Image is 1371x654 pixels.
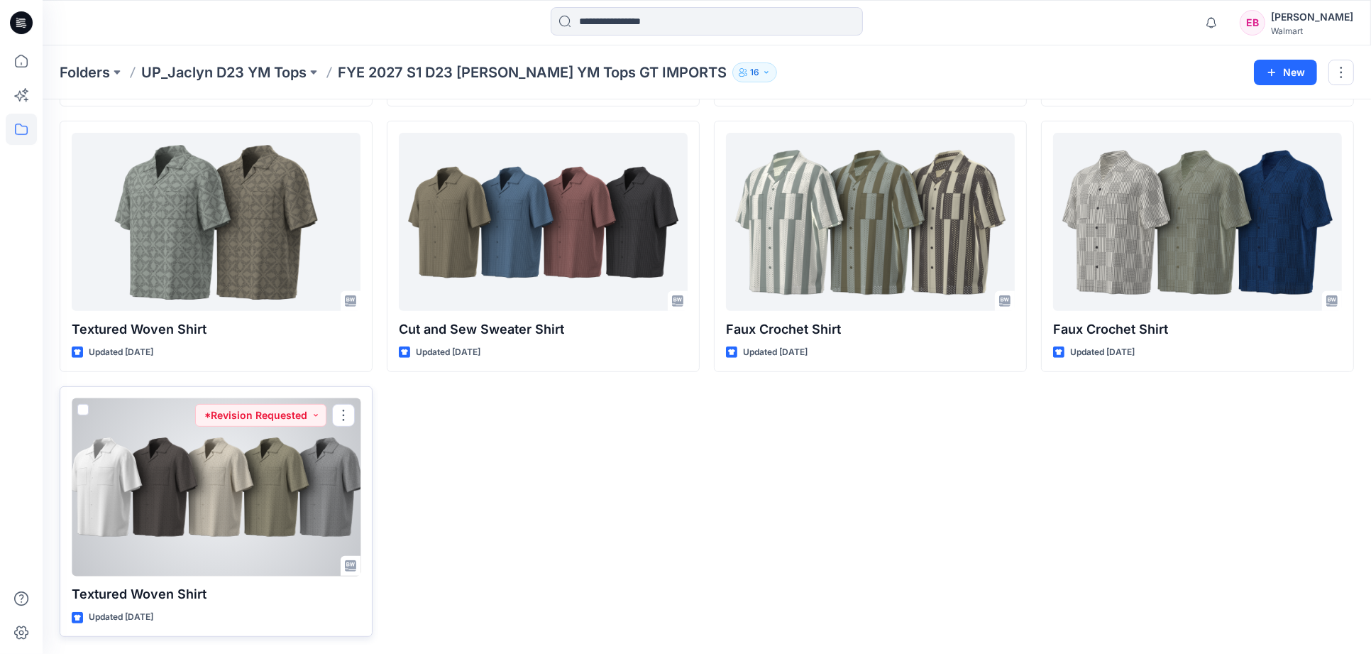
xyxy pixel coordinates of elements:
[89,610,153,625] p: Updated [DATE]
[416,345,480,360] p: Updated [DATE]
[732,62,777,82] button: 16
[72,133,360,311] a: Textured Woven Shirt
[60,62,110,82] a: Folders
[750,65,759,80] p: 16
[72,584,360,604] p: Textured Woven Shirt
[89,345,153,360] p: Updated [DATE]
[72,398,360,577] a: Textured Woven Shirt
[399,320,688,339] p: Cut and Sew Sweater Shirt
[1271,9,1353,26] div: [PERSON_NAME]
[1240,10,1265,36] div: EB
[1254,60,1317,85] button: New
[726,320,1015,339] p: Faux Crochet Shirt
[338,62,727,82] p: FYE 2027 S1 D23 [PERSON_NAME] YM Tops GT IMPORTS
[1053,133,1342,311] a: Faux Crochet Shirt
[1070,345,1135,360] p: Updated [DATE]
[743,345,808,360] p: Updated [DATE]
[399,133,688,311] a: Cut and Sew Sweater Shirt
[72,320,360,339] p: Textured Woven Shirt
[726,133,1015,311] a: Faux Crochet Shirt
[141,62,307,82] a: UP_Jaclyn D23 YM Tops
[1271,26,1353,36] div: Walmart
[1053,320,1342,339] p: Faux Crochet Shirt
